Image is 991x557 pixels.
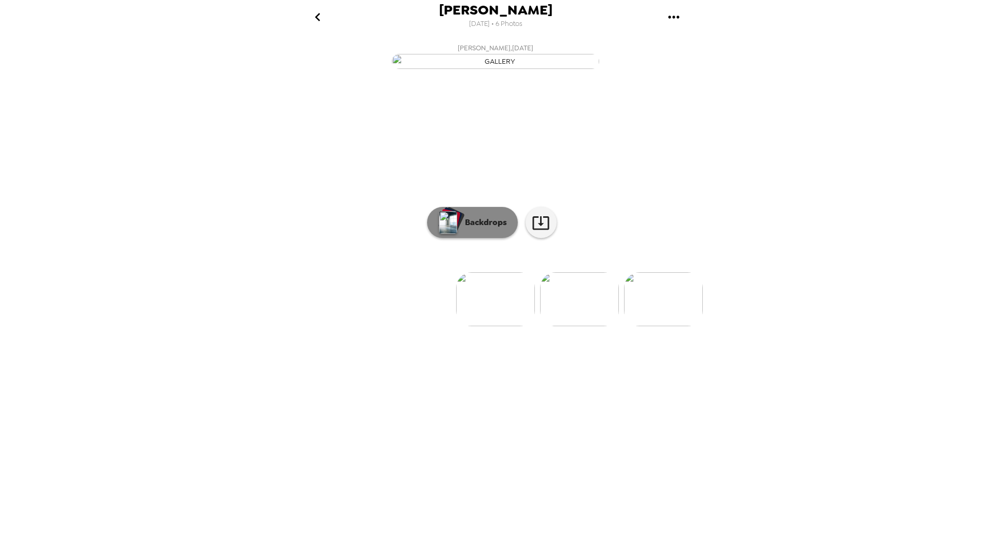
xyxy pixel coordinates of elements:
button: Backdrops [427,207,518,238]
img: gallery [624,272,703,326]
span: [PERSON_NAME] [439,3,553,17]
span: [DATE] • 6 Photos [469,17,522,31]
img: gallery [540,272,619,326]
img: gallery [456,272,535,326]
span: [PERSON_NAME] , [DATE] [458,42,533,54]
img: gallery [392,54,599,69]
button: [PERSON_NAME],[DATE] [288,39,703,72]
p: Backdrops [460,216,507,229]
